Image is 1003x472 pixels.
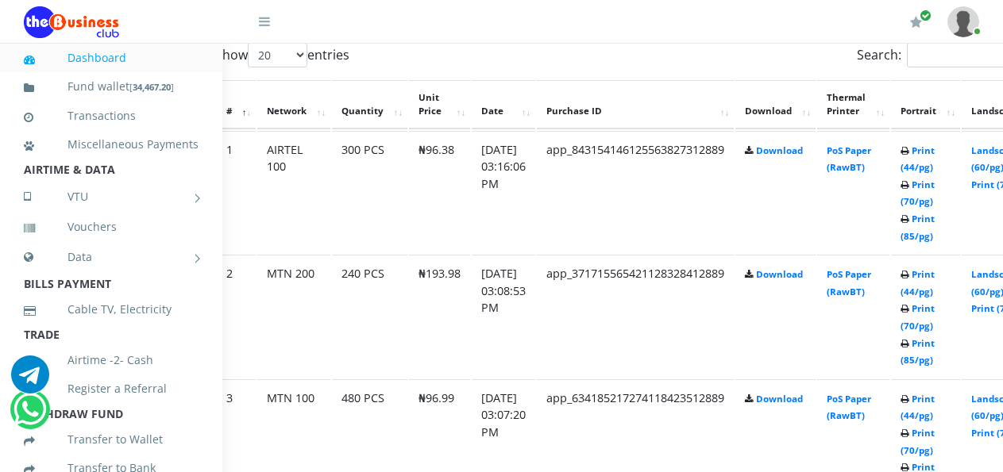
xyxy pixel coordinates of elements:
[472,80,535,129] th: Date: activate to sort column ascending
[24,126,199,163] a: Miscellaneous Payments
[129,81,174,93] small: [ ]
[217,80,256,129] th: #: activate to sort column descending
[756,393,803,405] a: Download
[24,177,199,217] a: VTU
[827,393,871,422] a: PoS Paper (RawBT)
[24,98,199,134] a: Transactions
[215,43,349,67] label: Show entries
[24,40,199,76] a: Dashboard
[901,302,935,332] a: Print (70/pg)
[756,268,803,280] a: Download
[217,255,256,378] td: 2
[24,370,199,407] a: Register a Referral
[947,6,979,37] img: User
[756,144,803,156] a: Download
[537,131,734,254] td: app_843154146125563827312889
[24,291,199,328] a: Cable TV, Electricity
[14,402,46,428] a: Chat for support
[332,255,407,378] td: 240 PCS
[901,268,935,297] a: Print (44/pg)
[817,80,889,129] th: Thermal Printer: activate to sort column ascending
[24,421,199,458] a: Transfer to Wallet
[24,6,119,38] img: Logo
[24,342,199,378] a: Airtime -2- Cash
[24,209,199,245] a: Vouchers
[217,131,256,254] td: 1
[901,393,935,422] a: Print (44/pg)
[735,80,816,129] th: Download: activate to sort column ascending
[827,268,871,297] a: PoS Paper (RawBT)
[827,144,871,174] a: PoS Paper (RawBT)
[11,367,49,393] a: Chat for support
[409,255,470,378] td: ₦193.98
[133,81,171,93] b: 34,467.20
[257,131,330,254] td: AIRTEL 100
[910,16,922,29] i: Renew/Upgrade Subscription
[920,10,932,21] span: Renew/Upgrade Subscription
[257,255,330,378] td: MTN 200
[901,178,935,208] a: Print (70/pg)
[537,80,734,129] th: Purchase ID: activate to sort column ascending
[257,80,330,129] th: Network: activate to sort column ascending
[24,68,199,106] a: Fund wallet[34,467.20]
[537,255,734,378] td: app_371715565421128328412889
[891,80,960,129] th: Portrait: activate to sort column ascending
[332,80,407,129] th: Quantity: activate to sort column ascending
[901,144,935,174] a: Print (44/pg)
[248,43,307,67] select: Showentries
[332,131,407,254] td: 300 PCS
[409,80,470,129] th: Unit Price: activate to sort column ascending
[409,131,470,254] td: ₦96.38
[472,131,535,254] td: [DATE] 03:16:06 PM
[472,255,535,378] td: [DATE] 03:08:53 PM
[901,213,935,242] a: Print (85/pg)
[24,237,199,277] a: Data
[901,337,935,366] a: Print (85/pg)
[901,427,935,456] a: Print (70/pg)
